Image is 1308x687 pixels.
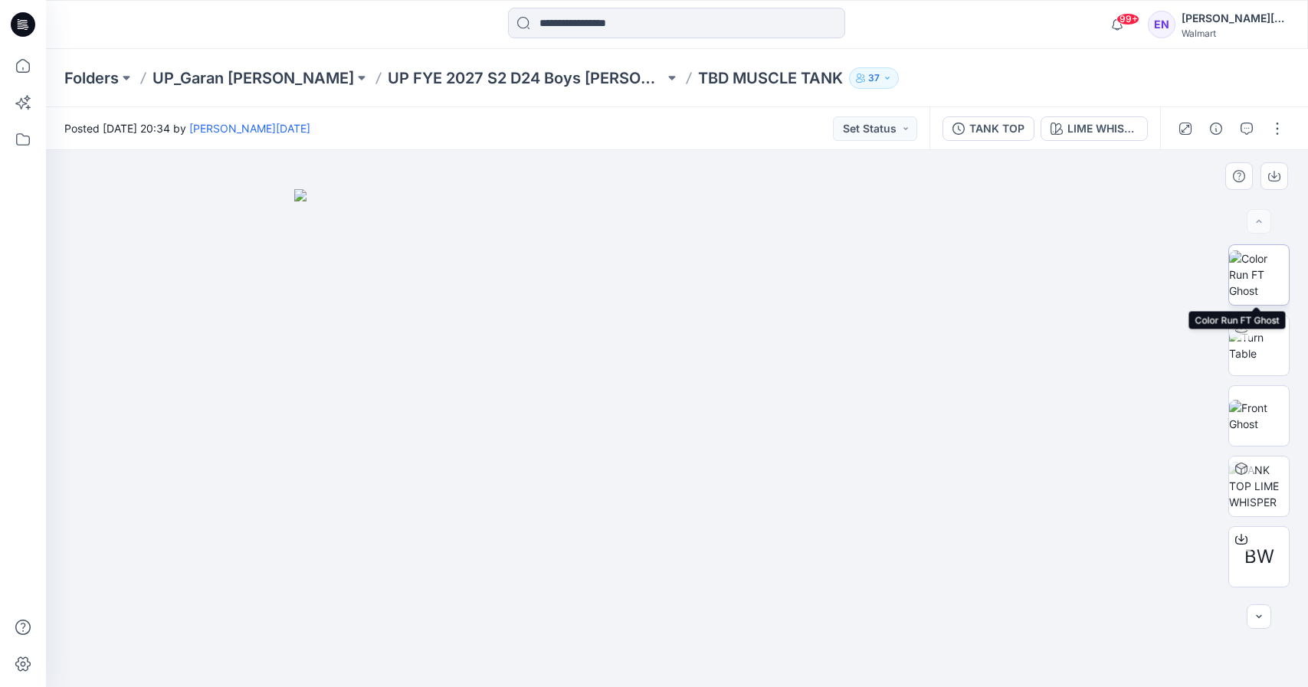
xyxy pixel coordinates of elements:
[388,67,664,89] a: UP FYE 2027 S2 D24 Boys [PERSON_NAME]
[189,122,310,135] a: [PERSON_NAME][DATE]
[64,67,119,89] a: Folders
[1229,250,1289,299] img: Color Run FT Ghost
[698,67,843,89] p: TBD MUSCLE TANK
[1182,9,1289,28] div: [PERSON_NAME][DATE]
[1229,329,1289,361] img: Turn Table
[849,67,899,89] button: 37
[152,67,354,89] a: UP_Garan [PERSON_NAME]
[1148,11,1175,38] div: EN
[1204,116,1228,141] button: Details
[1182,28,1289,39] div: Walmart
[1244,543,1274,571] span: BW
[1067,120,1138,137] div: LIME WHISPER
[969,120,1024,137] div: TANK TOP
[64,120,310,136] span: Posted [DATE] 20:34 by
[868,70,880,87] p: 37
[942,116,1034,141] button: TANK TOP
[1041,116,1148,141] button: LIME WHISPER
[1116,13,1139,25] span: 99+
[1229,462,1289,510] img: TANK TOP LIME WHISPER
[1229,400,1289,432] img: Front Ghost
